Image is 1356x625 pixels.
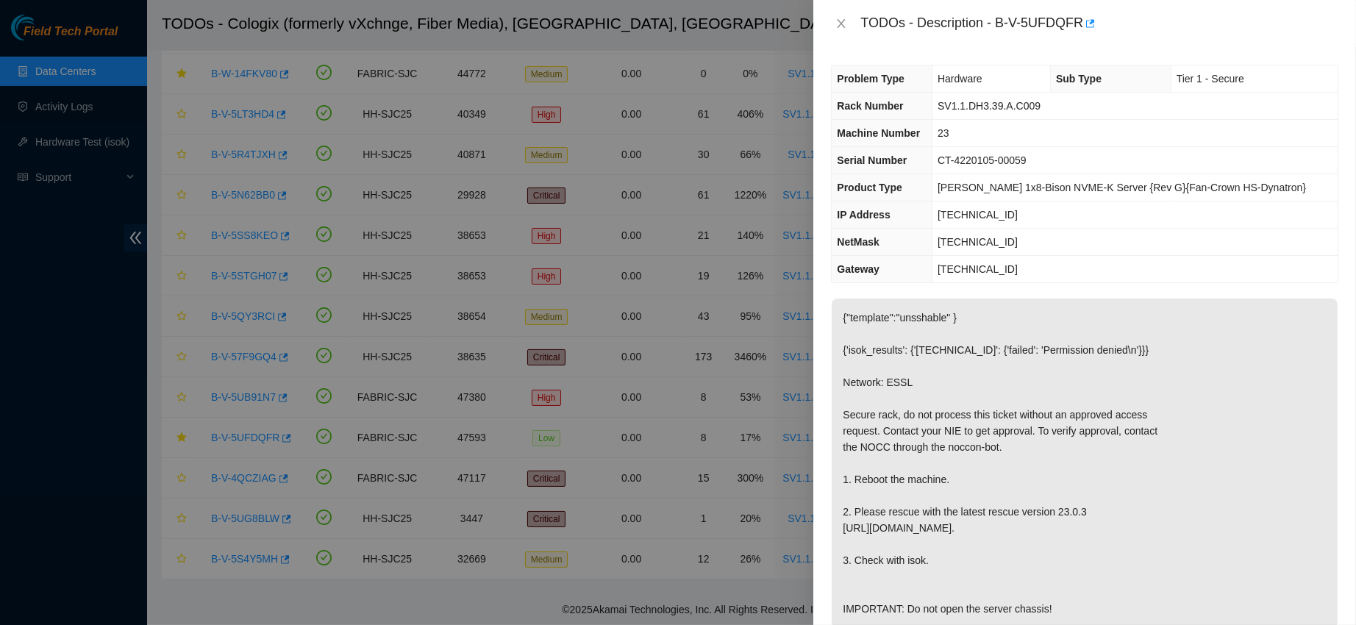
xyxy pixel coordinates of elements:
[938,127,949,139] span: 23
[938,182,1306,193] span: [PERSON_NAME] 1x8-Bison NVME-K Server {Rev G}{Fan-Crown HS-Dynatron}
[938,100,1041,112] span: SV1.1.DH3.39.A.C009
[837,182,902,193] span: Product Type
[860,12,1338,35] div: TODOs - Description - B-V-5UFDQFR
[938,236,1018,248] span: [TECHNICAL_ID]
[938,209,1018,221] span: [TECHNICAL_ID]
[837,73,904,85] span: Problem Type
[835,18,847,29] span: close
[831,17,852,31] button: Close
[938,73,982,85] span: Hardware
[837,263,879,275] span: Gateway
[837,127,920,139] span: Machine Number
[938,154,1027,166] span: CT-4220105-00059
[837,100,903,112] span: Rack Number
[1177,73,1244,85] span: Tier 1 - Secure
[938,263,1018,275] span: [TECHNICAL_ID]
[1056,73,1102,85] span: Sub Type
[837,209,890,221] span: IP Address
[837,154,907,166] span: Serial Number
[837,236,879,248] span: NetMask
